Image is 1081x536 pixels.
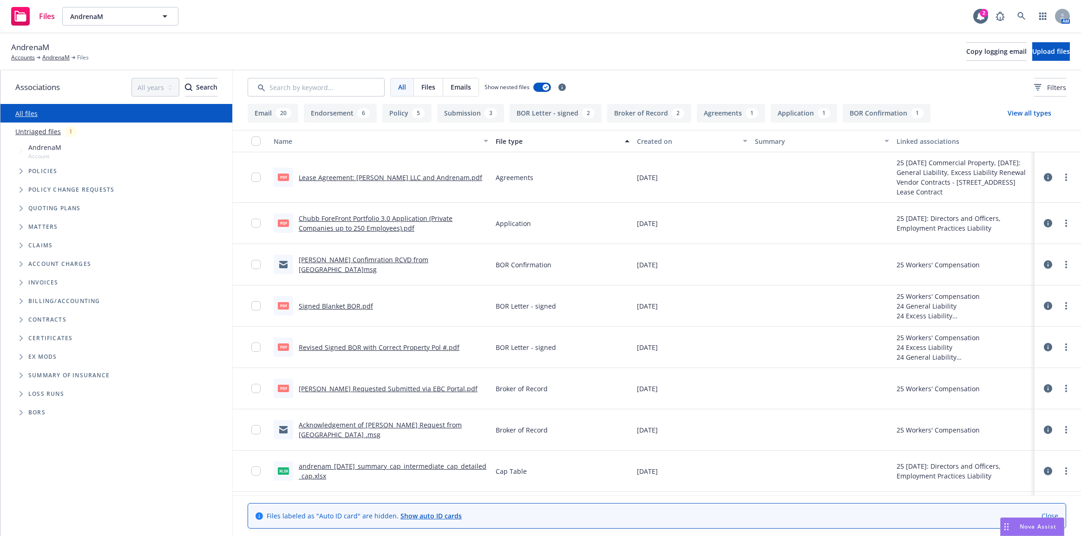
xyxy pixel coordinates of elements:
[274,136,478,146] div: Name
[746,108,758,118] div: 1
[1042,511,1058,521] a: Close
[7,3,59,29] a: Files
[1061,218,1072,229] a: more
[382,104,432,123] button: Policy
[672,108,684,118] div: 2
[1061,424,1072,435] a: more
[412,108,425,118] div: 5
[496,384,548,394] span: Broker of Record
[251,466,261,476] input: Toggle Row Selected
[607,104,691,123] button: Broker of Record
[637,384,658,394] span: [DATE]
[251,260,261,269] input: Toggle Row Selected
[1061,300,1072,311] a: more
[0,141,232,292] div: Tree Example
[11,41,49,53] span: AndrenaM
[28,391,64,397] span: Loss Runs
[897,136,1031,146] div: Linked associations
[299,255,428,274] a: [PERSON_NAME] Confimration RCVD from [GEOGRAPHIC_DATA]msg
[637,173,658,182] span: [DATE]
[755,136,879,146] div: Summary
[751,130,893,152] button: Summary
[278,467,289,474] span: xlsx
[28,298,100,304] span: Billing/Accounting
[299,343,459,352] a: Revised Signed BOR with Correct Property Pol #.pdf
[485,108,497,118] div: 3
[400,511,462,520] a: Show auto ID cards
[496,342,556,352] span: BOR Letter - signed
[299,462,486,480] a: andrenam_[DATE]_summary_cap_intermediate_cap_detailed_cap.xlsx
[251,425,261,434] input: Toggle Row Selected
[278,385,289,392] span: pdf
[15,81,60,93] span: Associations
[1032,42,1070,61] button: Upload files
[267,511,462,521] span: Files labeled as "Auto ID card" are hidden.
[1034,78,1066,97] button: Filters
[496,173,533,182] span: Agreements
[1061,342,1072,353] a: more
[582,108,595,118] div: 2
[637,466,658,476] span: [DATE]
[28,142,61,152] span: AndrenaM
[28,280,59,285] span: Invoices
[299,420,462,439] a: Acknowledgement of [PERSON_NAME] Request from [GEOGRAPHIC_DATA] .msg
[357,108,370,118] div: 6
[897,333,980,342] div: 25 Workers' Compensation
[28,224,58,230] span: Matters
[251,173,261,182] input: Toggle Row Selected
[1061,172,1072,183] a: more
[28,243,52,248] span: Claims
[897,425,980,435] div: 25 Workers' Compensation
[70,12,151,21] span: AndrenaM
[771,104,837,123] button: Application
[248,104,298,123] button: Email
[275,108,291,118] div: 20
[299,173,482,182] a: Lease Agreement: [PERSON_NAME] LLC and Andrenam.pdf
[633,130,751,152] button: Created on
[42,53,70,62] a: AndrenaM
[1061,465,1072,477] a: more
[496,425,548,435] span: Broker of Record
[897,301,980,311] div: 24 General Liability
[843,104,930,123] button: BOR Confirmation
[911,108,924,118] div: 1
[251,136,261,146] input: Select all
[28,354,57,360] span: Ex Mods
[893,130,1035,152] button: Linked associations
[28,187,114,193] span: Policy change requests
[251,301,261,310] input: Toggle Row Selected
[966,47,1027,56] span: Copy logging email
[28,261,91,267] span: Account charges
[993,104,1066,123] button: View all types
[270,130,492,152] button: Name
[510,104,602,123] button: BOR Letter - signed
[0,292,232,422] div: Folder Tree Example
[485,83,530,91] span: Show nested files
[398,82,406,92] span: All
[897,342,980,352] div: 24 Excess Liability
[897,461,1031,481] div: 25 [DATE]: Directors and Officers, Employment Practices Liability
[62,7,178,26] button: AndrenaM
[251,219,261,228] input: Toggle Row Selected
[1000,517,1064,536] button: Nova Assist
[496,466,527,476] span: Cap Table
[15,127,61,136] a: Untriaged files
[251,384,261,393] input: Toggle Row Selected
[897,260,980,270] div: 25 Workers' Compensation
[1001,518,1012,536] div: Drag to move
[991,7,1009,26] a: Report a Bug
[897,158,1031,177] div: 25 [DATE] Commercial Property, [DATE]: General Liability, Excess Liability Renewal
[637,301,658,311] span: [DATE]
[1012,7,1031,26] a: Search
[897,177,1031,197] div: Vendor Contracts - [STREET_ADDRESS] Lease Contract
[980,9,988,17] div: 2
[637,219,658,228] span: [DATE]
[496,301,556,311] span: BOR Letter - signed
[304,104,377,123] button: Endorsement
[818,108,830,118] div: 1
[1020,523,1056,530] span: Nova Assist
[1032,47,1070,56] span: Upload files
[28,206,81,211] span: Quoting plans
[897,384,980,394] div: 25 Workers' Compensation
[28,336,72,341] span: Certificates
